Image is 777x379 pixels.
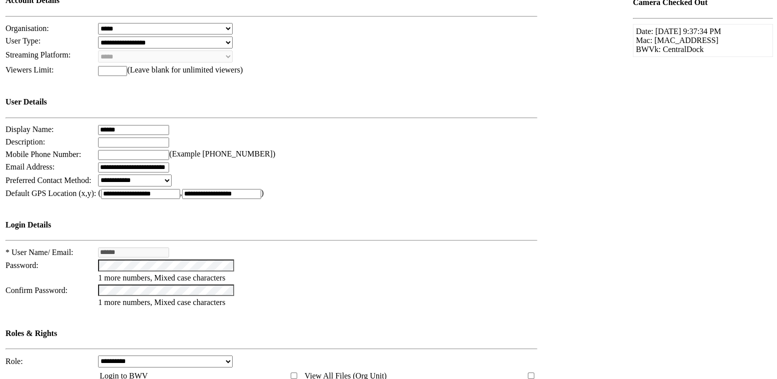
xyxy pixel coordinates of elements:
h4: User Details [6,97,537,106]
h4: Roles & Rights [6,329,537,338]
span: Email Address: [6,162,55,171]
span: Confirm Password: [6,286,68,294]
span: Display Name: [6,125,54,133]
span: Default GPS Location (x,y): [6,189,96,197]
span: (Example [PHONE_NUMBER]) [169,149,275,158]
span: Viewers Limit: [6,65,54,74]
td: ( , ) [98,188,538,199]
td: Role: [5,355,97,368]
span: 1 more numbers, Mixed case characters [98,273,225,282]
span: User Type: [6,36,41,45]
span: Organisation: [6,24,49,32]
span: Preferred Contact Method: [6,176,92,184]
span: * User Name/ Email: [6,248,74,256]
h4: Login Details [6,220,537,229]
span: Description: [6,137,45,146]
span: Mobile Phone Number: [6,150,81,158]
span: 1 more numbers, Mixed case characters [98,298,225,306]
span: Streaming Platform: [6,50,71,59]
span: Password: [6,261,39,269]
span: (Leave blank for unlimited viewers) [127,65,243,74]
td: Date: [DATE] 9:37:34 PM Mac: [MAC_ADDRESS] BWVk: CentralDock [636,27,770,54]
